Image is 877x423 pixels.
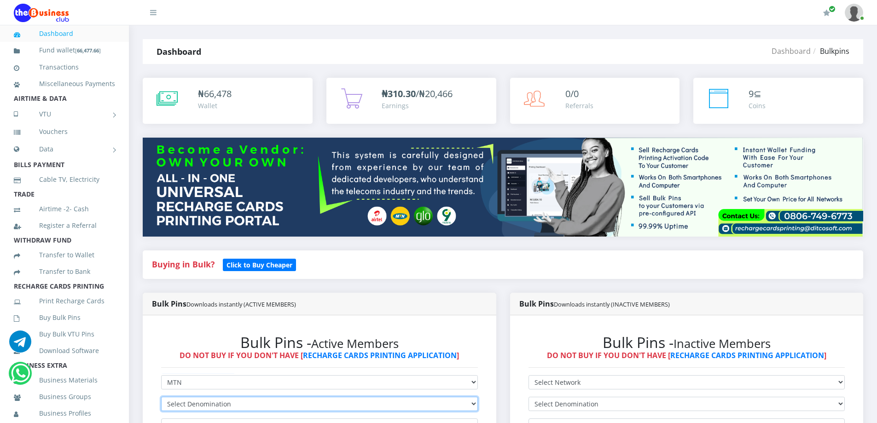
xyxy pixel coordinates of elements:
small: Active Members [311,336,399,352]
a: Print Recharge Cards [14,290,115,312]
a: RECHARGE CARDS PRINTING APPLICATION [303,350,457,360]
strong: Bulk Pins [152,299,296,309]
a: Business Materials [14,370,115,391]
a: Dashboard [14,23,115,44]
a: Miscellaneous Payments [14,73,115,94]
b: ₦310.30 [382,87,416,100]
h2: Bulk Pins - [529,334,845,351]
div: Referrals [565,101,593,110]
strong: Bulk Pins [519,299,670,309]
a: Click to Buy Cheaper [223,259,296,270]
div: ⊆ [749,87,766,101]
span: 9 [749,87,754,100]
h2: Bulk Pins - [161,334,478,351]
span: Renew/Upgrade Subscription [829,6,836,12]
b: 66,477.66 [77,47,99,54]
a: RECHARGE CARDS PRINTING APPLICATION [670,350,824,360]
a: ₦66,478 Wallet [143,78,313,124]
strong: Buying in Bulk? [152,259,215,270]
span: 0/0 [565,87,579,100]
div: Coins [749,101,766,110]
a: Airtime -2- Cash [14,198,115,220]
div: ₦ [198,87,232,101]
a: Download Software [14,340,115,361]
a: ₦310.30/₦20,466 Earnings [326,78,496,124]
li: Bulkpins [811,46,849,57]
a: Transfer to Bank [14,261,115,282]
a: Register a Referral [14,215,115,236]
small: Inactive Members [674,336,771,352]
a: Transfer to Wallet [14,244,115,266]
a: Buy Bulk VTU Pins [14,324,115,345]
a: VTU [14,103,115,126]
a: 0/0 Referrals [510,78,680,124]
strong: Dashboard [157,46,201,57]
img: multitenant_rcp.png [143,138,863,237]
strong: DO NOT BUY IF YOU DON'T HAVE [ ] [547,350,826,360]
div: Wallet [198,101,232,110]
a: Chat for support [11,369,30,384]
a: Data [14,138,115,161]
a: Transactions [14,57,115,78]
a: Business Groups [14,386,115,407]
a: Dashboard [772,46,811,56]
a: Fund wallet[66,477.66] [14,40,115,61]
a: Vouchers [14,121,115,142]
img: User [845,4,863,22]
a: Buy Bulk Pins [14,307,115,328]
small: Downloads instantly (ACTIVE MEMBERS) [186,300,296,308]
strong: DO NOT BUY IF YOU DON'T HAVE [ ] [180,350,459,360]
small: Downloads instantly (INACTIVE MEMBERS) [554,300,670,308]
b: Click to Buy Cheaper [227,261,292,269]
div: Earnings [382,101,453,110]
small: [ ] [75,47,101,54]
a: Cable TV, Electricity [14,169,115,190]
i: Renew/Upgrade Subscription [823,9,830,17]
a: Chat for support [9,337,31,353]
span: 66,478 [204,87,232,100]
img: Logo [14,4,69,22]
span: /₦20,466 [382,87,453,100]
